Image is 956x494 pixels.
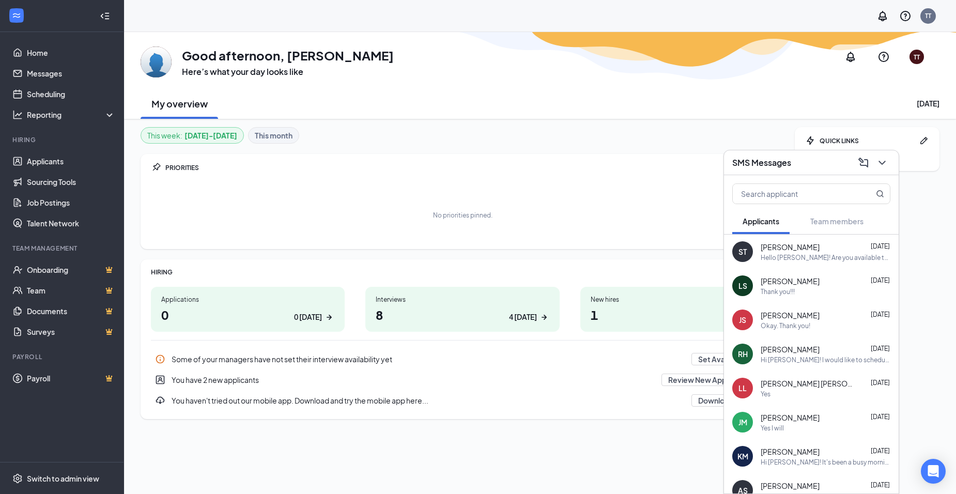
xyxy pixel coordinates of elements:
[871,481,890,489] span: [DATE]
[27,213,115,234] a: Talent Network
[184,130,237,141] b: [DATE] - [DATE]
[738,281,747,291] div: LS
[874,155,890,171] button: ChevronDown
[761,321,810,330] div: Okay. Thank you!
[820,136,915,145] div: QUICK LINKS
[151,390,774,411] div: You haven't tried out our mobile app. Download and try the mobile app here...
[914,53,920,61] div: TT
[761,287,795,296] div: Thank you!!!
[737,451,748,461] div: KM
[844,51,857,63] svg: Notifications
[151,369,774,390] a: UserEntityYou have 2 new applicantsReview New ApplicantsPin
[738,349,748,359] div: RH
[738,383,747,393] div: LL
[877,51,890,63] svg: QuestionInfo
[255,130,292,141] b: This month
[27,84,115,104] a: Scheduling
[141,47,172,78] img: Tamaria Thompson
[27,63,115,84] a: Messages
[12,135,113,144] div: Hiring
[324,312,334,322] svg: ArrowRight
[100,11,110,21] svg: Collapse
[871,311,890,318] span: [DATE]
[161,295,334,304] div: Applications
[761,378,854,389] span: [PERSON_NAME] [PERSON_NAME]
[151,349,774,369] a: InfoSome of your managers have not set their interview availability yetSet AvailabilityPin
[27,42,115,63] a: Home
[147,130,237,141] div: This week :
[761,310,820,320] span: [PERSON_NAME]
[182,66,394,78] h3: Here’s what your day looks like
[738,246,747,257] div: ST
[12,244,113,253] div: Team Management
[871,242,890,250] span: [DATE]
[917,98,939,109] div: [DATE]
[580,287,774,332] a: New hires10 [DATE]ArrowRight
[155,375,165,385] svg: UserEntity
[761,390,770,398] div: Yes
[27,259,115,280] a: OnboardingCrown
[376,306,549,323] h1: 8
[899,10,912,22] svg: QuestionInfo
[925,11,931,20] div: TT
[12,110,23,120] svg: Analysis
[591,295,764,304] div: New hires
[738,417,747,427] div: JM
[27,321,115,342] a: SurveysCrown
[876,157,888,169] svg: ChevronDown
[27,110,116,120] div: Reporting
[365,287,559,332] a: Interviews84 [DATE]ArrowRight
[27,368,115,389] a: PayrollCrown
[871,379,890,387] span: [DATE]
[871,413,890,421] span: [DATE]
[805,135,815,146] svg: Bolt
[691,394,755,407] button: Download App
[165,163,774,172] div: PRIORITIES
[761,242,820,252] span: [PERSON_NAME]
[761,356,890,364] div: Hi [PERSON_NAME]! I would like to schedule an interview with you [DATE][DATE] 5:30pm. Does this d...
[151,349,774,369] div: Some of your managers have not set their interview availability yet
[151,369,774,390] div: You have 2 new applicants
[761,344,820,354] span: [PERSON_NAME]
[691,353,755,365] button: Set Availability
[12,352,113,361] div: Payroll
[733,184,855,204] input: Search applicant
[810,217,864,226] span: Team members
[161,306,334,323] h1: 0
[182,47,394,64] h1: Good afternoon, [PERSON_NAME]
[871,447,890,455] span: [DATE]
[761,446,820,457] span: [PERSON_NAME]
[151,268,774,276] div: HIRING
[761,253,890,262] div: Hello [PERSON_NAME]! Are you available to come in for an interview, [DATE] 2pm?
[876,190,884,198] svg: MagnifyingGlass
[855,155,872,171] button: ComposeMessage
[27,192,115,213] a: Job Postings
[739,315,746,325] div: JS
[151,97,208,110] h2: My overview
[155,354,165,364] svg: Info
[857,157,870,169] svg: ComposeMessage
[761,276,820,286] span: [PERSON_NAME]
[151,162,161,173] svg: Pin
[27,172,115,192] a: Sourcing Tools
[871,345,890,352] span: [DATE]
[376,295,549,304] div: Interviews
[921,459,946,484] div: Open Intercom Messenger
[539,312,549,322] svg: ArrowRight
[11,10,22,21] svg: WorkstreamLogo
[661,374,755,386] button: Review New Applicants
[761,424,784,433] div: Yes I will
[743,217,779,226] span: Applicants
[27,473,99,484] div: Switch to admin view
[151,287,345,332] a: Applications00 [DATE]ArrowRight
[876,10,889,22] svg: Notifications
[172,354,685,364] div: Some of your managers have not set their interview availability yet
[151,390,774,411] a: DownloadYou haven't tried out our mobile app. Download and try the mobile app here...Download AppPin
[761,412,820,423] span: [PERSON_NAME]
[27,280,115,301] a: TeamCrown
[509,312,537,322] div: 4 [DATE]
[12,473,23,484] svg: Settings
[172,395,685,406] div: You haven't tried out our mobile app. Download and try the mobile app here...
[27,151,115,172] a: Applicants
[732,157,791,168] h3: SMS Messages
